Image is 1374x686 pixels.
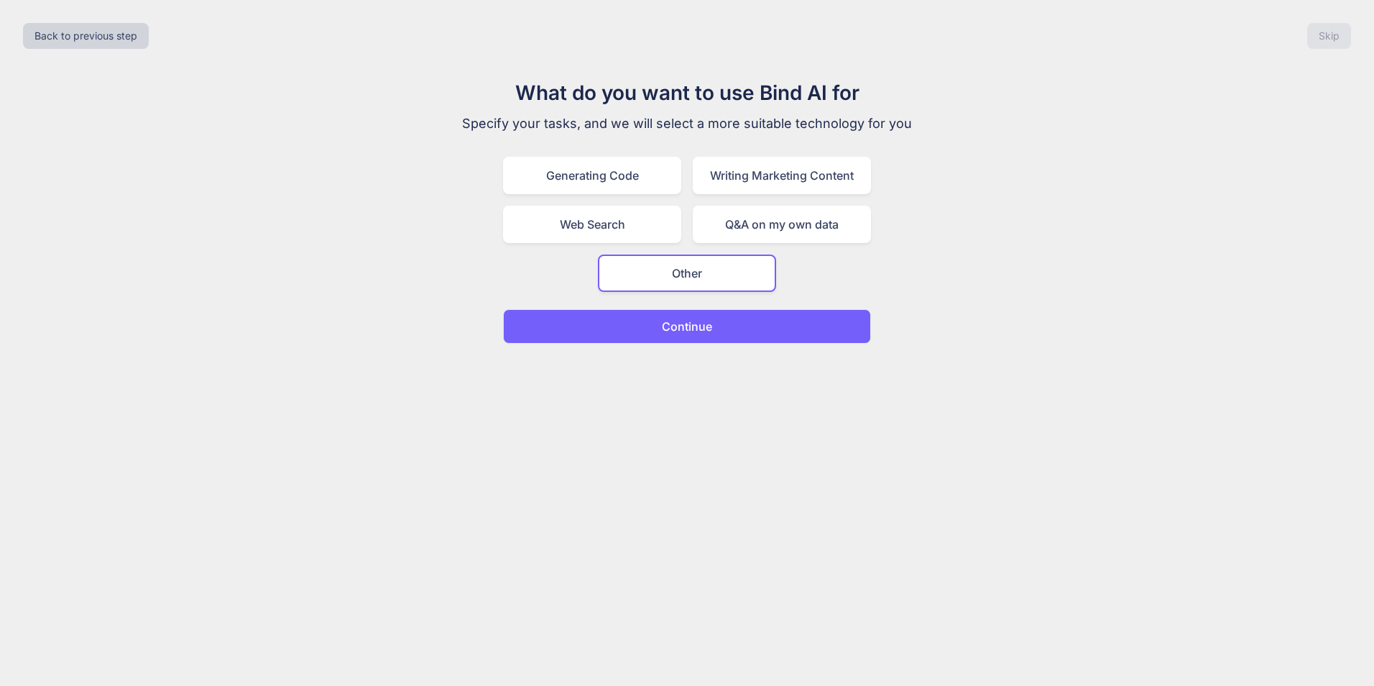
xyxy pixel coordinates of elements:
button: Skip [1307,23,1351,49]
h1: What do you want to use Bind AI for [446,78,928,108]
div: Writing Marketing Content [693,157,871,194]
p: Specify your tasks, and we will select a more suitable technology for you [446,114,928,134]
button: Back to previous step [23,23,149,49]
div: Web Search [503,206,681,243]
div: Q&A on my own data [693,206,871,243]
div: Generating Code [503,157,681,194]
div: Other [598,255,776,292]
p: Continue [662,318,712,335]
button: Continue [503,309,871,344]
